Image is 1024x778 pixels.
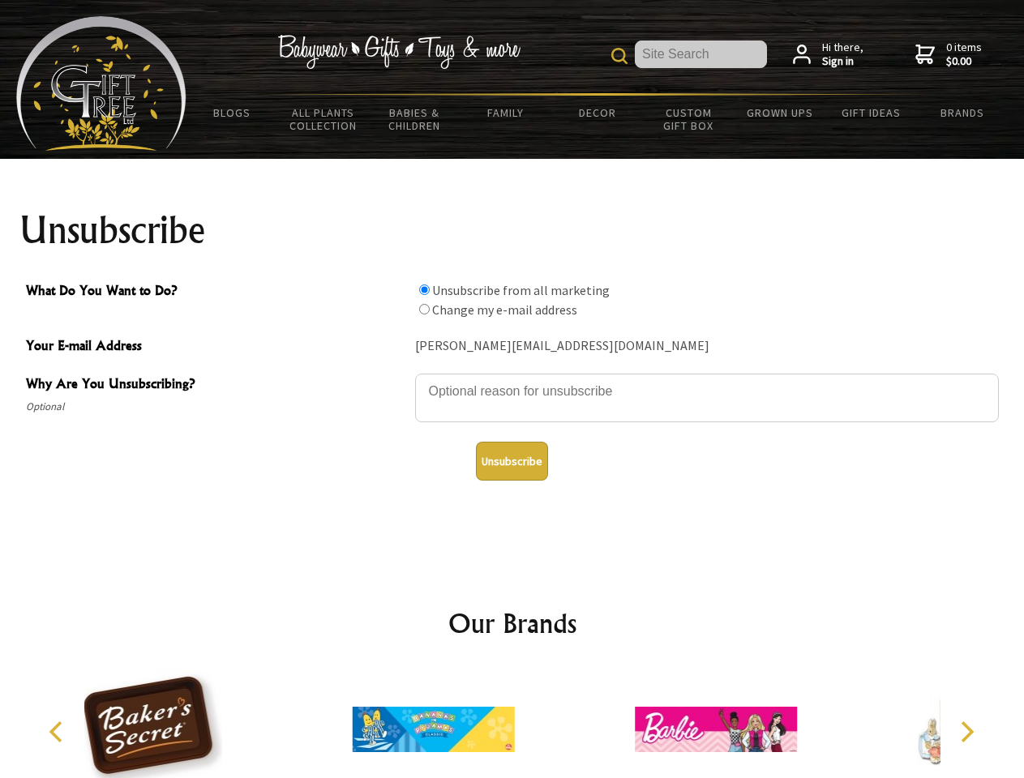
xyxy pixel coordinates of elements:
[419,304,430,314] input: What Do You Want to Do?
[369,96,461,143] a: Babies & Children
[278,96,370,143] a: All Plants Collection
[277,35,521,69] img: Babywear - Gifts - Toys & more
[186,96,278,130] a: BLOGS
[643,96,735,143] a: Custom Gift Box
[915,41,982,69] a: 0 items$0.00
[432,301,577,318] label: Change my e-mail address
[635,41,767,68] input: Site Search
[415,374,999,422] textarea: Why Are You Unsubscribing?
[26,374,407,397] span: Why Are You Unsubscribing?
[32,604,992,643] h2: Our Brands
[825,96,917,130] a: Gift Ideas
[19,211,1005,250] h1: Unsubscribe
[734,96,825,130] a: Grown Ups
[917,96,1009,130] a: Brands
[551,96,643,130] a: Decor
[822,54,863,69] strong: Sign in
[415,334,999,359] div: [PERSON_NAME][EMAIL_ADDRESS][DOMAIN_NAME]
[611,48,628,64] img: product search
[419,284,430,295] input: What Do You Want to Do?
[793,41,863,69] a: Hi there,Sign in
[946,54,982,69] strong: $0.00
[432,282,610,298] label: Unsubscribe from all marketing
[26,280,407,304] span: What Do You Want to Do?
[41,714,76,750] button: Previous
[946,40,982,69] span: 0 items
[822,41,863,69] span: Hi there,
[461,96,552,130] a: Family
[476,442,548,481] button: Unsubscribe
[949,714,984,750] button: Next
[16,16,186,151] img: Babyware - Gifts - Toys and more...
[26,397,407,417] span: Optional
[26,336,407,359] span: Your E-mail Address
